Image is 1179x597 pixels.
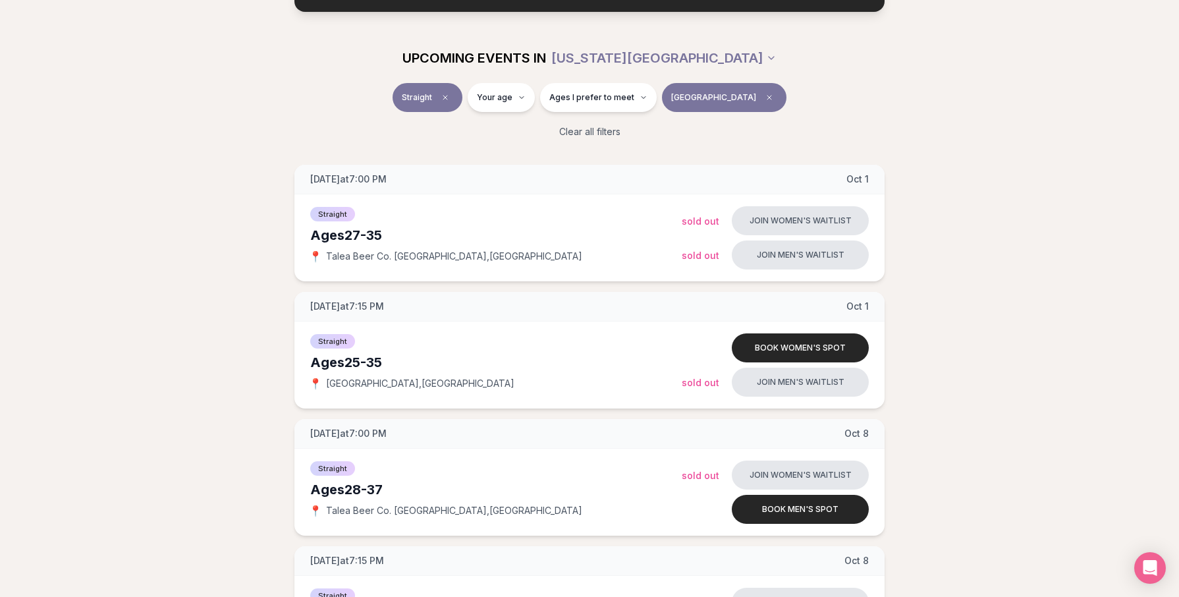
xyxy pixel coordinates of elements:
span: Clear event type filter [437,90,453,105]
span: Sold Out [682,215,719,227]
button: Join women's waitlist [732,461,869,490]
span: Straight [310,461,355,476]
span: 📍 [310,505,321,516]
button: Join men's waitlist [732,241,869,270]
span: Your age [477,92,512,103]
div: Open Intercom Messenger [1134,552,1166,584]
button: Join men's waitlist [732,368,869,397]
span: Sold Out [682,250,719,261]
span: Ages I prefer to meet [549,92,634,103]
div: Ages 25-35 [310,353,682,372]
button: Your age [468,83,535,112]
button: Join women's waitlist [732,206,869,235]
span: [GEOGRAPHIC_DATA] [671,92,756,103]
span: Straight [402,92,432,103]
span: Sold Out [682,470,719,481]
span: Oct 8 [844,427,869,440]
div: Ages 27-35 [310,226,682,244]
span: Oct 1 [846,173,869,186]
span: Sold Out [682,377,719,388]
button: Book women's spot [732,333,869,362]
span: Clear borough filter [761,90,777,105]
span: [GEOGRAPHIC_DATA] , [GEOGRAPHIC_DATA] [326,377,514,390]
span: [DATE] at 7:15 PM [310,554,384,567]
span: Straight [310,334,355,349]
span: UPCOMING EVENTS IN [402,49,546,67]
button: Book men's spot [732,495,869,524]
span: [DATE] at 7:00 PM [310,427,387,440]
span: 📍 [310,378,321,389]
span: [DATE] at 7:00 PM [310,173,387,186]
span: [DATE] at 7:15 PM [310,300,384,313]
span: Talea Beer Co. [GEOGRAPHIC_DATA] , [GEOGRAPHIC_DATA] [326,504,582,517]
span: Oct 1 [846,300,869,313]
span: Straight [310,207,355,221]
span: Talea Beer Co. [GEOGRAPHIC_DATA] , [GEOGRAPHIC_DATA] [326,250,582,263]
div: Ages 28-37 [310,480,682,499]
button: [GEOGRAPHIC_DATA]Clear borough filter [662,83,786,112]
span: Oct 8 [844,554,869,567]
button: [US_STATE][GEOGRAPHIC_DATA] [551,43,777,72]
button: StraightClear event type filter [393,83,462,112]
button: Clear all filters [551,117,628,146]
span: 📍 [310,251,321,262]
button: Ages I prefer to meet [540,83,657,112]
